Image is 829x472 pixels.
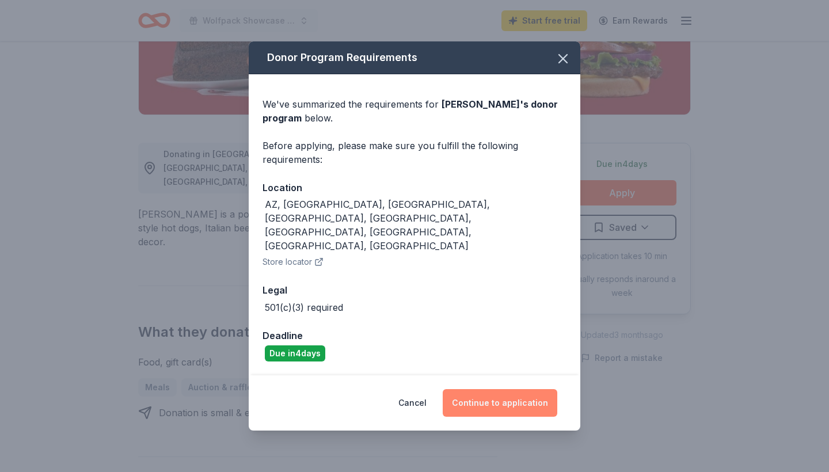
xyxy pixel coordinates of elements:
div: We've summarized the requirements for below. [263,97,566,125]
div: Due in 4 days [265,345,325,361]
div: Legal [263,283,566,298]
button: Continue to application [443,389,557,417]
div: Deadline [263,328,566,343]
div: AZ, [GEOGRAPHIC_DATA], [GEOGRAPHIC_DATA], [GEOGRAPHIC_DATA], [GEOGRAPHIC_DATA], [GEOGRAPHIC_DATA]... [265,197,566,253]
div: Donor Program Requirements [249,41,580,74]
div: Before applying, please make sure you fulfill the following requirements: [263,139,566,166]
div: 501(c)(3) required [265,300,343,314]
div: Location [263,180,566,195]
button: Cancel [398,389,427,417]
button: Store locator [263,255,324,269]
